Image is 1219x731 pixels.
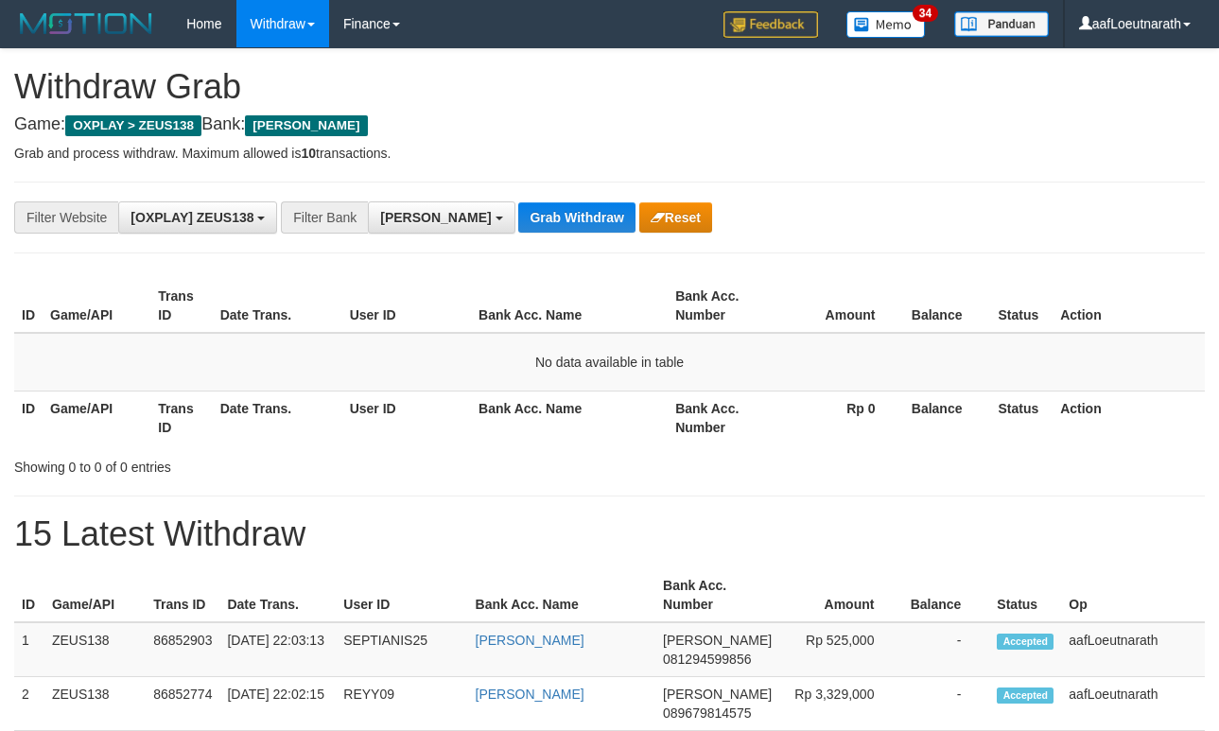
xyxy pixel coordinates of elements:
[342,391,471,444] th: User ID
[902,622,989,677] td: -
[775,279,904,333] th: Amount
[245,115,367,136] span: [PERSON_NAME]
[336,677,467,731] td: REYY09
[150,391,212,444] th: Trans ID
[468,568,655,622] th: Bank Acc. Name
[150,279,212,333] th: Trans ID
[779,622,902,677] td: Rp 525,000
[904,279,991,333] th: Balance
[663,633,772,648] span: [PERSON_NAME]
[779,677,902,731] td: Rp 3,329,000
[723,11,818,38] img: Feedback.jpg
[779,568,902,622] th: Amount
[368,201,514,234] button: [PERSON_NAME]
[990,391,1053,444] th: Status
[14,568,44,622] th: ID
[1061,622,1205,677] td: aafLoeutnarath
[639,202,712,233] button: Reset
[954,11,1049,37] img: panduan.png
[663,705,751,721] span: Copy 089679814575 to clipboard
[902,677,989,731] td: -
[14,201,118,234] div: Filter Website
[989,568,1061,622] th: Status
[997,634,1054,650] span: Accepted
[1061,677,1205,731] td: aafLoeutnarath
[913,5,938,22] span: 34
[14,115,1205,134] h4: Game: Bank:
[336,568,467,622] th: User ID
[471,279,668,333] th: Bank Acc. Name
[904,391,991,444] th: Balance
[65,115,201,136] span: OXPLAY > ZEUS138
[14,677,44,731] td: 2
[44,622,146,677] td: ZEUS138
[118,201,277,234] button: [OXPLAY] ZEUS138
[213,391,342,444] th: Date Trans.
[668,391,775,444] th: Bank Acc. Number
[663,687,772,702] span: [PERSON_NAME]
[281,201,368,234] div: Filter Bank
[14,279,43,333] th: ID
[43,391,150,444] th: Game/API
[14,68,1205,106] h1: Withdraw Grab
[997,687,1054,704] span: Accepted
[44,677,146,731] td: ZEUS138
[668,279,775,333] th: Bank Acc. Number
[131,210,253,225] span: [OXPLAY] ZEUS138
[990,279,1053,333] th: Status
[471,391,668,444] th: Bank Acc. Name
[476,687,584,702] a: [PERSON_NAME]
[146,622,219,677] td: 86852903
[146,677,219,731] td: 86852774
[14,9,158,38] img: MOTION_logo.png
[1053,279,1205,333] th: Action
[1053,391,1205,444] th: Action
[476,633,584,648] a: [PERSON_NAME]
[655,568,779,622] th: Bank Acc. Number
[663,652,751,667] span: Copy 081294599856 to clipboard
[301,146,316,161] strong: 10
[518,202,635,233] button: Grab Withdraw
[1061,568,1205,622] th: Op
[846,11,926,38] img: Button%20Memo.svg
[219,677,336,731] td: [DATE] 22:02:15
[213,279,342,333] th: Date Trans.
[14,333,1205,392] td: No data available in table
[14,391,43,444] th: ID
[14,515,1205,553] h1: 15 Latest Withdraw
[14,450,494,477] div: Showing 0 to 0 of 0 entries
[775,391,904,444] th: Rp 0
[336,622,467,677] td: SEPTIANIS25
[219,568,336,622] th: Date Trans.
[902,568,989,622] th: Balance
[342,279,471,333] th: User ID
[43,279,150,333] th: Game/API
[146,568,219,622] th: Trans ID
[14,144,1205,163] p: Grab and process withdraw. Maximum allowed is transactions.
[380,210,491,225] span: [PERSON_NAME]
[219,622,336,677] td: [DATE] 22:03:13
[44,568,146,622] th: Game/API
[14,622,44,677] td: 1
